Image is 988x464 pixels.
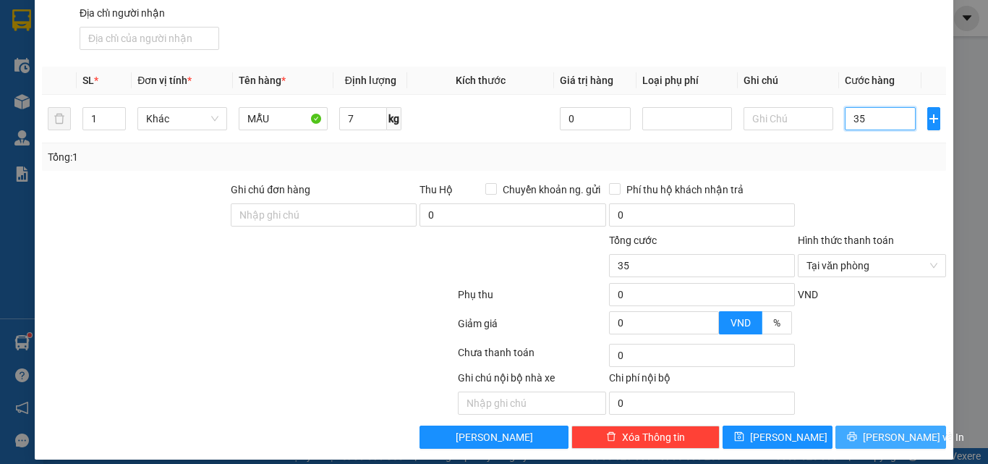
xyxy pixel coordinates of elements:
input: Nhập ghi chú [458,392,606,415]
span: Đơn vị tính [137,75,192,86]
span: Tổng cước [609,235,657,246]
span: % [773,317,780,329]
button: deleteXóa Thông tin [571,426,720,449]
input: Ghi Chú [744,107,833,130]
div: Giảm giá [456,316,608,341]
span: SL [82,75,94,86]
span: Kích thước [456,75,506,86]
span: plus [928,113,940,125]
input: VD: Bàn, Ghế [239,107,328,130]
span: [PERSON_NAME] [750,429,827,445]
span: VND [731,317,751,329]
div: Ghi chú nội bộ nhà xe [458,370,606,392]
span: [PERSON_NAME] và In [863,429,964,445]
span: Xóa Thông tin [622,429,685,445]
button: printer[PERSON_NAME] và In [835,426,946,449]
div: Chưa thanh toán [456,345,608,370]
input: Ghi chú đơn hàng [231,203,417,227]
div: Địa chỉ người nhận [80,5,219,21]
button: delete [48,107,71,130]
span: kg [387,107,401,130]
span: Chuyển khoản ng. gửi [497,182,606,198]
label: Ghi chú đơn hàng [231,184,310,195]
label: Hình thức thanh toán [798,235,894,246]
th: Ghi chú [738,67,839,95]
span: Khác [146,108,218,130]
span: delete [606,431,616,443]
input: Địa chỉ của người nhận [80,27,219,50]
div: Chi phí nội bộ [609,370,795,392]
th: Loại phụ phí [636,67,738,95]
span: save [734,431,744,443]
span: Cước hàng [845,75,895,86]
span: Thu Hộ [420,184,453,195]
span: printer [847,431,857,443]
span: [PERSON_NAME] [456,429,533,445]
input: 0 [560,107,631,130]
button: save[PERSON_NAME] [723,426,833,449]
button: plus [927,107,940,130]
span: Tên hàng [239,75,286,86]
span: Định lượng [345,75,396,86]
div: Phụ thu [456,287,608,312]
div: Tổng: 1 [48,149,383,165]
span: Tại văn phòng [806,255,937,277]
button: [PERSON_NAME] [420,426,568,449]
span: Phí thu hộ khách nhận trả [621,182,749,198]
span: VND [798,289,818,300]
span: Giá trị hàng [560,75,613,86]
